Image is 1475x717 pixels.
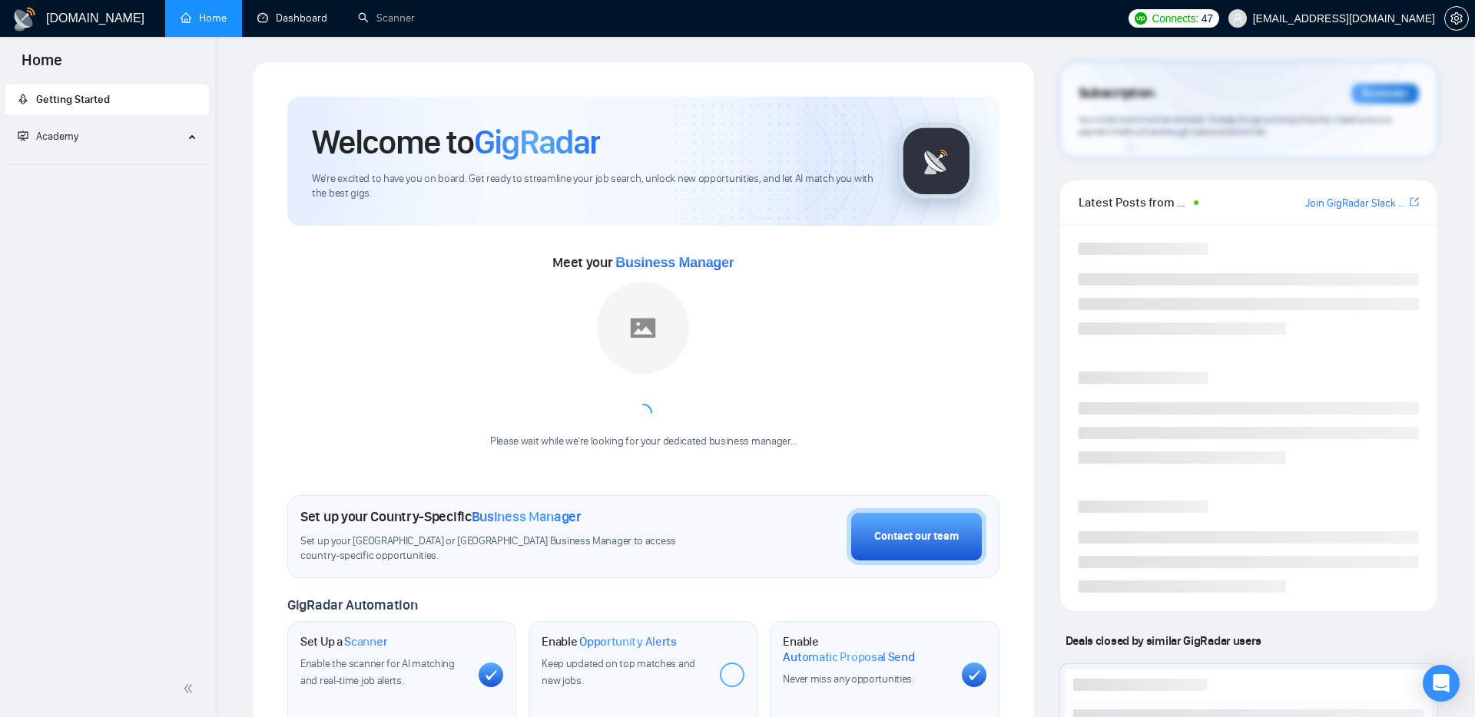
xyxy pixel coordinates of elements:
[783,634,949,664] h1: Enable
[1079,114,1392,138] span: Your subscription will be renewed. To keep things running smoothly, make sure your payment method...
[1444,6,1469,31] button: setting
[542,657,695,687] span: Keep updated on top matches and new jobs.
[1351,84,1419,104] div: Reminder
[358,12,415,25] a: searchScanner
[181,12,227,25] a: homeHome
[481,434,806,449] div: Please wait while we're looking for your dedicated business manager...
[18,131,28,141] span: fund-projection-screen
[597,282,689,374] img: placeholder.png
[1444,12,1469,25] a: setting
[472,508,582,525] span: Business Manager
[300,508,582,525] h1: Set up your Country-Specific
[1232,13,1243,24] span: user
[18,130,78,143] span: Academy
[287,596,417,613] span: GigRadar Automation
[783,649,914,665] span: Automatic Proposal Send
[1079,193,1190,212] span: Latest Posts from the GigRadar Community
[874,528,959,545] div: Contact our team
[1059,627,1268,654] span: Deals closed by similar GigRadar users
[474,121,600,163] span: GigRadar
[1305,195,1407,212] a: Join GigRadar Slack Community
[1202,10,1213,27] span: 47
[36,93,110,106] span: Getting Started
[18,94,28,104] span: rocket
[633,403,653,423] span: loading
[300,634,387,649] h1: Set Up a
[344,634,387,649] span: Scanner
[579,634,677,649] span: Opportunity Alerts
[257,12,327,25] a: dashboardDashboard
[1410,195,1419,210] a: export
[5,158,209,168] li: Academy Homepage
[9,49,75,81] span: Home
[1445,12,1468,25] span: setting
[183,681,198,696] span: double-left
[5,84,209,115] li: Getting Started
[12,7,37,31] img: logo
[615,255,734,270] span: Business Manager
[1152,10,1198,27] span: Connects:
[552,254,734,271] span: Meet your
[847,508,986,565] button: Contact our team
[300,657,455,687] span: Enable the scanner for AI matching and real-time job alerts.
[783,672,913,686] span: Never miss any opportunities.
[312,172,873,201] span: We're excited to have you on board. Get ready to streamline your job search, unlock new opportuni...
[542,634,677,649] h1: Enable
[312,121,600,163] h1: Welcome to
[898,123,975,200] img: gigradar-logo.png
[300,534,712,563] span: Set up your [GEOGRAPHIC_DATA] or [GEOGRAPHIC_DATA] Business Manager to access country-specific op...
[1410,196,1419,208] span: export
[1135,12,1147,25] img: upwork-logo.png
[36,130,78,143] span: Academy
[1079,81,1155,107] span: Subscription
[1423,665,1460,702] div: Open Intercom Messenger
